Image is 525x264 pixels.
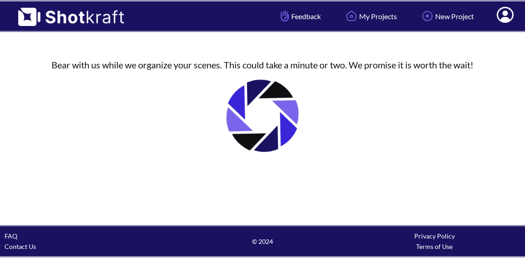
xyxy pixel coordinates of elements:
[278,8,291,24] img: Hand Icon
[420,8,435,24] img: Add Icon
[278,11,321,21] span: Feedback
[176,236,348,247] span: © 2024
[5,243,36,250] a: Contact Us
[413,4,481,28] a: New Project
[217,70,308,161] img: Loading..
[349,241,520,252] div: Terms of Use
[344,8,359,24] img: Home Icon
[337,4,404,28] a: My Projects
[5,232,17,240] a: FAQ
[349,231,520,241] div: Privacy Policy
